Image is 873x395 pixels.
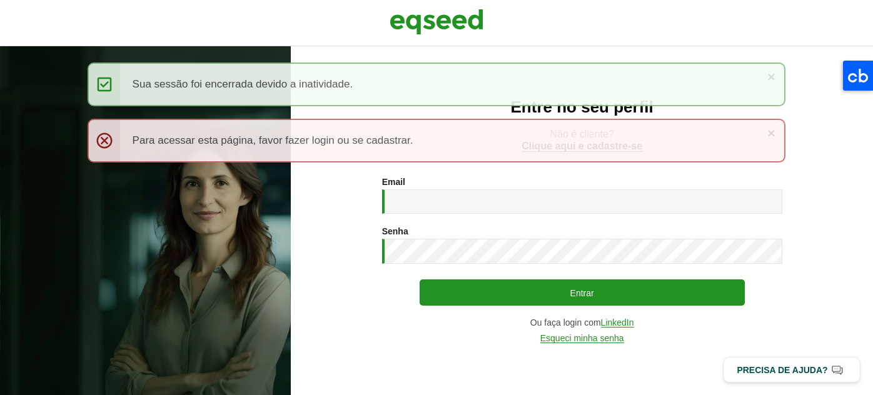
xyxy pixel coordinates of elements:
div: Ou faça login com [382,318,782,327]
img: EqSeed Logo [390,6,483,37]
label: Senha [382,227,408,236]
div: Para acessar esta página, favor fazer login ou se cadastrar. [88,119,786,162]
a: LinkedIn [601,318,634,327]
button: Entrar [420,279,745,306]
div: Sua sessão foi encerrada devido a inatividade. [88,62,786,106]
label: Email [382,177,405,186]
a: Esqueci minha senha [540,334,624,343]
a: × [767,70,775,83]
a: × [767,126,775,139]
